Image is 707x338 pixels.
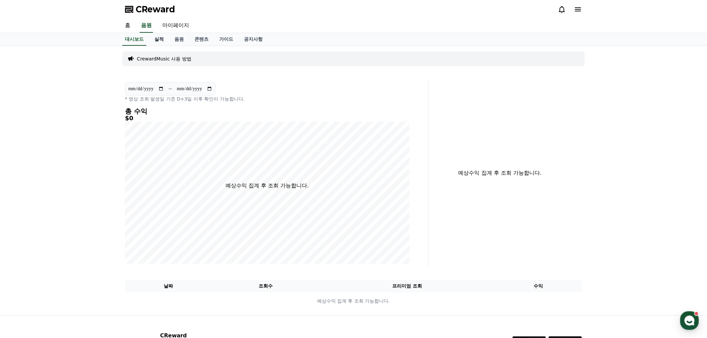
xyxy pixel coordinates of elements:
[226,182,309,190] p: 예상수익 집계 후 조회 가능합니다.
[21,222,25,227] span: 홈
[125,4,175,15] a: CReward
[125,96,410,102] p: * 영상 조회 발생일 기준 D+3일 이후 확인이 가능합니다.
[169,33,189,46] a: 음원
[140,19,153,33] a: 음원
[125,108,410,115] h4: 총 수익
[168,85,172,93] p: ~
[214,33,239,46] a: 가이드
[434,169,566,177] p: 예상수익 집계 후 조회 가능합니다.
[189,33,214,46] a: 콘텐츠
[137,55,191,62] a: CrewardMusic 사용 방법
[157,19,194,33] a: 마이페이지
[239,33,268,46] a: 공지사항
[136,4,175,15] span: CReward
[122,33,146,46] a: 대시보드
[44,212,86,228] a: 대화
[212,280,319,292] th: 조회수
[103,222,111,227] span: 설정
[149,33,169,46] a: 실적
[86,212,128,228] a: 설정
[2,212,44,228] a: 홈
[125,298,582,305] p: 예상수익 집계 후 조회 가능합니다.
[125,115,410,122] h5: $0
[125,280,212,292] th: 날짜
[120,19,136,33] a: 홈
[61,222,69,227] span: 대화
[319,280,495,292] th: 프리미엄 조회
[495,280,582,292] th: 수익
